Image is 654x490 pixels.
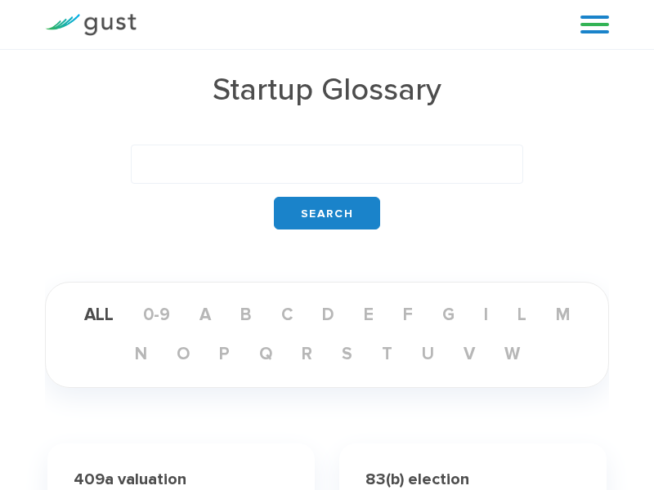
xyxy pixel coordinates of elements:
[450,344,488,364] a: v
[130,305,183,325] a: 0-9
[206,344,243,364] a: p
[71,305,127,325] a: ALL
[409,344,447,364] a: u
[309,305,347,325] a: d
[390,305,426,325] a: f
[163,344,203,364] a: o
[471,305,501,325] a: i
[45,74,609,105] h1: Startup Glossary
[274,197,380,229] input: Search
[369,344,405,364] a: t
[491,344,533,364] a: w
[351,305,387,325] a: e
[365,470,469,489] h3: 83(b) election
[429,305,468,325] a: g
[74,470,186,489] h3: 409a valuation
[246,344,285,364] a: q
[289,344,325,364] a: r
[268,305,306,325] a: c
[122,344,160,364] a: n
[227,305,265,325] a: b
[504,305,540,325] a: l
[543,305,583,325] a: m
[186,305,224,325] a: a
[45,14,137,36] img: Gust Logo
[329,344,365,364] a: s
